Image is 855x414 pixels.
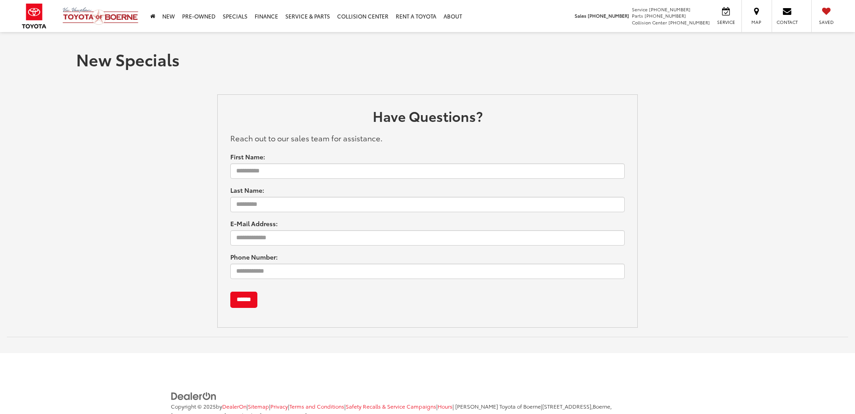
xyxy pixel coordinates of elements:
label: E-Mail Address: [230,219,278,228]
span: Service [716,19,736,25]
span: Contact [777,19,798,25]
a: Sitemap [248,402,269,410]
span: | [247,402,269,410]
a: Safety Recalls & Service Campaigns, Opens in a new tab [346,402,436,410]
span: | [436,402,453,410]
span: | [344,402,436,410]
img: Vic Vaughan Toyota of Boerne [62,7,139,25]
span: | [288,402,344,410]
span: [PHONE_NUMBER] [645,12,686,19]
span: [PHONE_NUMBER] [588,12,629,19]
span: Service [632,6,648,13]
span: Sales [575,12,586,19]
span: [PHONE_NUMBER] [668,19,710,26]
span: | [PERSON_NAME] Toyota of Boerne [453,402,541,410]
span: Parts [632,12,643,19]
span: Copyright © 2025 [171,402,216,410]
a: Terms and Conditions [289,402,344,410]
span: Collision Center [632,19,667,26]
h1: New Specials [76,50,779,68]
img: DealerOn [171,391,217,401]
span: | [269,402,288,410]
a: DealerOn Home Page [222,402,247,410]
label: Phone Number: [230,252,278,261]
h2: Have Questions? [230,108,625,128]
a: Hours [438,402,453,410]
p: Reach out to our sales team for assistance. [230,132,625,143]
span: Saved [816,19,836,25]
span: Boerne, [593,402,612,410]
a: Privacy [270,402,288,410]
a: DealerOn [171,391,217,400]
span: Map [746,19,766,25]
span: by [216,402,247,410]
label: First Name: [230,152,265,161]
span: [STREET_ADDRESS], [542,402,593,410]
label: Last Name: [230,186,264,195]
span: [PHONE_NUMBER] [649,6,690,13]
